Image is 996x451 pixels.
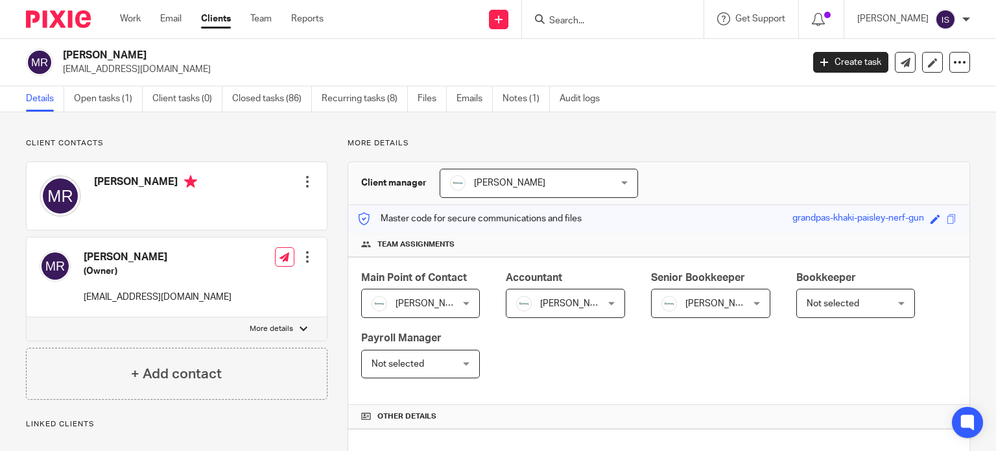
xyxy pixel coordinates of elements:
[84,291,231,304] p: [EMAIL_ADDRESS][DOMAIN_NAME]
[651,273,745,283] span: Senior Bookkeeper
[184,175,197,188] i: Primary
[796,273,856,283] span: Bookkeeper
[361,273,467,283] span: Main Point of Contact
[201,12,231,25] a: Clients
[291,12,324,25] a: Reports
[661,296,677,311] img: Infinity%20Logo%20with%20Whitespace%20.png
[40,250,71,282] img: svg%3E
[857,12,929,25] p: [PERSON_NAME]
[503,86,550,112] a: Notes (1)
[120,12,141,25] a: Work
[506,273,562,283] span: Accountant
[250,12,272,25] a: Team
[935,9,956,30] img: svg%3E
[348,138,970,149] p: More details
[94,175,197,191] h4: [PERSON_NAME]
[813,52,888,73] a: Create task
[84,265,231,278] h5: (Owner)
[152,86,222,112] a: Client tasks (0)
[560,86,610,112] a: Audit logs
[377,239,455,250] span: Team assignments
[807,299,859,308] span: Not selected
[474,178,545,188] span: [PERSON_NAME]
[26,138,327,149] p: Client contacts
[396,299,467,308] span: [PERSON_NAME]
[160,12,182,25] a: Email
[358,212,582,225] p: Master code for secure communications and files
[40,175,81,217] img: svg%3E
[418,86,447,112] a: Files
[63,63,794,76] p: [EMAIL_ADDRESS][DOMAIN_NAME]
[26,86,64,112] a: Details
[250,324,293,334] p: More details
[361,177,427,189] h3: Client manager
[26,10,91,28] img: Pixie
[456,86,493,112] a: Emails
[685,299,757,308] span: [PERSON_NAME]
[377,411,436,422] span: Other details
[131,364,222,384] h4: + Add contact
[516,296,532,311] img: Infinity%20Logo%20with%20Whitespace%20.png
[735,14,785,23] span: Get Support
[548,16,665,27] input: Search
[74,86,143,112] a: Open tasks (1)
[26,49,53,76] img: svg%3E
[540,299,611,308] span: [PERSON_NAME]
[450,175,466,191] img: Infinity%20Logo%20with%20Whitespace%20.png
[792,212,924,226] div: grandpas-khaki-paisley-nerf-gun
[63,49,648,62] h2: [PERSON_NAME]
[372,296,387,311] img: Infinity%20Logo%20with%20Whitespace%20.png
[361,333,442,343] span: Payroll Manager
[26,419,327,430] p: Linked clients
[372,360,424,369] span: Not selected
[84,250,231,264] h4: [PERSON_NAME]
[232,86,312,112] a: Closed tasks (86)
[322,86,408,112] a: Recurring tasks (8)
